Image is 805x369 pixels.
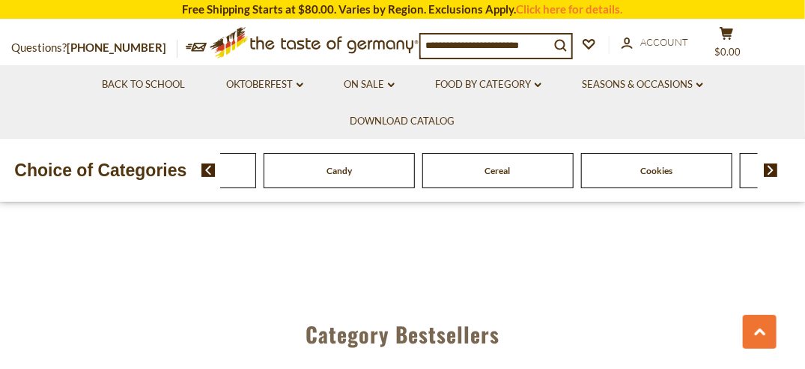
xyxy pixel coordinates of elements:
[24,300,781,361] div: Category Bestsellers
[517,2,623,16] a: Click here for details.
[350,113,455,130] a: Download Catalog
[67,40,166,54] a: [PHONE_NUMBER]
[326,165,352,176] a: Candy
[640,165,672,176] a: Cookies
[715,46,741,58] span: $0.00
[102,76,185,93] a: Back to School
[583,76,703,93] a: Seasons & Occasions
[436,76,541,93] a: Food By Category
[11,38,177,58] p: Questions?
[485,165,511,176] a: Cereal
[344,76,395,93] a: On Sale
[226,76,303,93] a: Oktoberfest
[201,163,216,177] img: previous arrow
[622,34,688,51] a: Account
[764,163,778,177] img: next arrow
[704,26,749,64] button: $0.00
[640,36,688,48] span: Account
